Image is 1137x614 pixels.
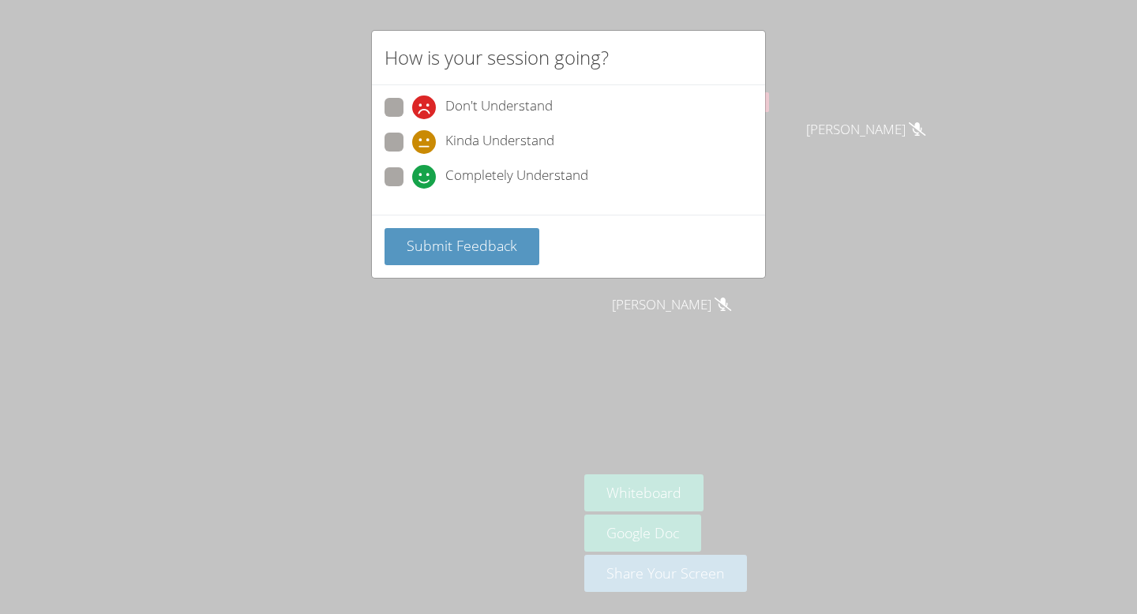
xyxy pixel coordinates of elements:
h2: How is your session going? [385,43,609,72]
span: Submit Feedback [407,236,517,255]
span: Kinda Understand [445,130,554,154]
span: Don't Understand [445,95,553,119]
span: Completely Understand [445,165,588,189]
button: Submit Feedback [385,228,539,265]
